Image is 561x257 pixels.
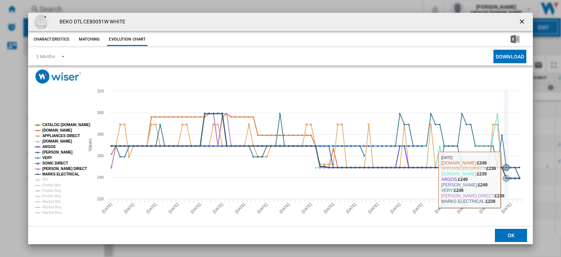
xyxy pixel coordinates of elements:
[42,200,61,204] tspan: Market Min
[42,178,49,182] tspan: DIY
[35,69,81,84] img: logo_wiser_300x94.png
[212,202,224,214] tspan: [DATE]
[34,15,49,29] img: 7891229_R_Z001A
[97,89,104,93] tspan: 320
[323,202,335,214] tspan: [DATE]
[500,202,512,214] tspan: [DATE]
[42,156,52,160] tspan: VERY
[123,202,135,214] tspan: [DATE]
[97,175,104,179] tspan: 240
[42,123,90,127] tspan: CATALOG [DOMAIN_NAME]
[234,202,246,214] tspan: [DATE]
[478,202,490,214] tspan: [DATE]
[42,128,72,132] tspan: [DOMAIN_NAME]
[518,18,527,27] ng-md-icon: getI18NText('BUTTONS.CLOSE_DIALOG')
[412,202,424,214] tspan: [DATE]
[367,202,379,214] tspan: [DATE]
[42,139,72,143] tspan: [DOMAIN_NAME]
[145,202,157,214] tspan: [DATE]
[301,202,313,214] tspan: [DATE]
[42,194,62,198] tspan: Profile Max
[168,202,180,214] tspan: [DATE]
[107,33,148,46] button: Evolution chart
[32,33,72,46] button: Characteristics
[495,228,527,242] button: OK
[434,202,446,214] tspan: [DATE]
[97,110,104,115] tspan: 300
[97,132,104,136] tspan: 280
[42,167,87,171] tspan: [PERSON_NAME] DIRECT
[493,50,526,63] button: Download
[42,161,68,165] tspan: SONIC DIRECT
[389,202,401,214] tspan: [DATE]
[28,13,533,244] md-dialog: Product popup
[42,145,56,149] tspan: ARGOS
[42,134,80,138] tspan: APPLIANCES DIRECT
[42,189,61,193] tspan: Profile Avg
[42,150,73,154] tspan: [PERSON_NAME]
[190,202,202,214] tspan: [DATE]
[345,202,357,214] tspan: [DATE]
[42,205,61,209] tspan: Market Avg
[42,211,62,215] tspan: Market Max
[73,33,105,46] button: Matching
[97,197,104,201] tspan: 220
[511,35,519,44] img: excel-24x24.png
[56,18,125,26] h4: BEKO DTLCE80051W WHITE
[42,183,61,187] tspan: Profile Min
[515,15,530,29] button: getI18NText('BUTTONS.CLOSE_DIALOG')
[97,154,104,158] tspan: 260
[36,54,55,59] div: 3 Months
[42,172,79,176] tspan: MARKS ELECTRICAL
[101,202,113,214] tspan: [DATE]
[87,139,92,151] tspan: Values
[278,202,290,214] tspan: [DATE]
[499,33,531,46] button: Download in Excel
[256,202,268,214] tspan: [DATE]
[456,202,468,214] tspan: [DATE]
